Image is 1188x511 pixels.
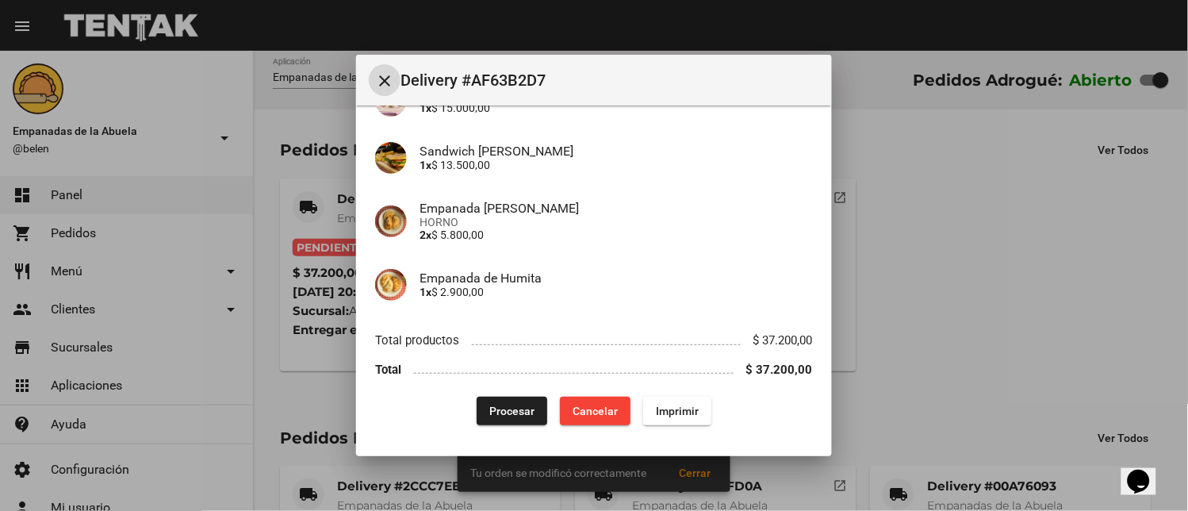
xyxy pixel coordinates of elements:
button: Cerrar [369,64,400,96]
p: $ 2.900,00 [420,286,813,298]
b: 1x [420,102,431,114]
h4: Sandwich [PERSON_NAME] [420,144,813,159]
h4: Empanada de Humita [420,271,813,286]
span: Imprimir [656,405,699,417]
li: Total $ 37.200,00 [375,355,813,384]
img: 73974f7c-7f02-404c-910f-c8f8a38e183b.jpg [375,142,407,174]
span: Delivery #AF63B2D7 [400,67,819,93]
span: HORNO [420,216,813,229]
img: 75ad1656-f1a0-4b68-b603-a72d084c9c4d.jpg [375,269,407,301]
p: $ 13.500,00 [420,159,813,171]
span: Cancelar [573,405,618,417]
b: 1x [420,159,431,171]
button: Procesar [477,397,547,425]
b: 2x [420,229,431,241]
li: Total productos $ 37.200,00 [375,326,813,355]
button: Cancelar [560,397,630,425]
p: $ 15.000,00 [420,102,813,114]
b: 1x [420,286,431,298]
span: Procesar [489,405,535,417]
iframe: chat widget [1121,448,1172,495]
mat-icon: Cerrar [375,71,394,90]
img: f753fea7-0f09-41b3-9a9e-ddb84fc3b359.jpg [375,206,407,237]
button: Imprimir [643,397,711,425]
h4: Empanada [PERSON_NAME] [420,201,813,216]
p: $ 5.800,00 [420,229,813,241]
